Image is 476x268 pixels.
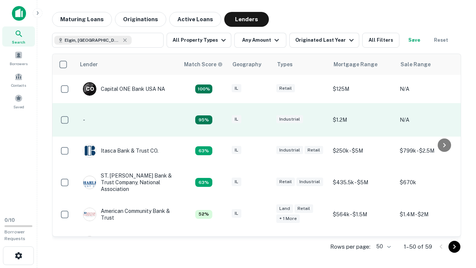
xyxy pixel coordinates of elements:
[329,229,396,257] td: $500k - $880.5k
[4,229,25,241] span: Borrower Requests
[195,146,212,155] div: Capitalize uses an advanced AI algorithm to match your search with the best lender. The match sco...
[224,12,269,27] button: Lenders
[276,204,293,213] div: Land
[329,54,396,75] th: Mortgage Range
[83,176,96,189] img: picture
[404,242,432,251] p: 1–50 of 59
[232,146,241,154] div: IL
[180,54,228,75] th: Capitalize uses an advanced AI algorithm to match your search with the best lender. The match sco...
[330,242,370,251] p: Rows per page:
[334,60,377,69] div: Mortgage Range
[401,60,431,69] div: Sale Range
[115,12,166,27] button: Originations
[396,137,463,165] td: $799k - $2.5M
[195,84,212,93] div: Capitalize uses an advanced AI algorithm to match your search with the best lender. The match sco...
[396,165,463,200] td: $670k
[12,39,25,45] span: Search
[276,115,303,124] div: Industrial
[52,12,112,27] button: Maturing Loans
[232,84,241,93] div: IL
[276,178,295,186] div: Retail
[289,33,359,48] button: Originated Last Year
[4,217,15,223] span: 0 / 10
[65,37,120,44] span: Elgin, [GEOGRAPHIC_DATA], [GEOGRAPHIC_DATA]
[329,103,396,137] td: $1.2M
[276,146,303,154] div: Industrial
[362,33,399,48] button: All Filters
[83,236,96,249] img: picture
[276,214,300,223] div: + 1 more
[329,165,396,200] td: $435.5k - $5M
[396,75,463,103] td: N/A
[329,137,396,165] td: $250k - $5M
[296,178,323,186] div: Industrial
[402,33,426,48] button: Save your search to get updates of matches that match your search criteria.
[11,82,26,88] span: Contacts
[2,70,35,90] a: Contacts
[80,60,98,69] div: Lender
[83,116,85,124] p: -
[83,82,165,96] div: Capital ONE Bank USA NA
[195,178,212,187] div: Capitalize uses an advanced AI algorithm to match your search with the best lender. The match sco...
[83,144,96,157] img: picture
[75,54,180,75] th: Lender
[195,115,212,124] div: Capitalize uses an advanced AI algorithm to match your search with the best lender. The match sco...
[232,60,261,69] div: Geography
[83,236,164,249] div: Republic Bank Of Chicago
[234,33,286,48] button: Any Amount
[83,144,158,157] div: Itasca Bank & Trust CO.
[232,115,241,124] div: IL
[195,210,212,219] div: Capitalize uses an advanced AI algorithm to match your search with the best lender. The match sco...
[232,209,241,218] div: IL
[83,208,96,221] img: picture
[83,172,172,193] div: ST. [PERSON_NAME] Bank & Trust Company, National Association
[169,12,221,27] button: Active Loans
[184,60,223,68] div: Capitalize uses an advanced AI algorithm to match your search with the best lender. The match sco...
[329,200,396,229] td: $564k - $1.5M
[329,75,396,103] td: $125M
[273,54,329,75] th: Types
[10,61,28,67] span: Borrowers
[232,178,241,186] div: IL
[167,33,231,48] button: All Property Types
[83,208,172,221] div: American Community Bank & Trust
[396,54,463,75] th: Sale Range
[295,204,313,213] div: Retail
[13,104,24,110] span: Saved
[2,26,35,47] a: Search
[2,91,35,111] a: Saved
[305,146,323,154] div: Retail
[429,33,453,48] button: Reset
[373,241,392,252] div: 50
[2,48,35,68] a: Borrowers
[396,103,463,137] td: N/A
[277,60,293,69] div: Types
[295,36,356,45] div: Originated Last Year
[396,200,463,229] td: $1.4M - $2M
[439,208,476,244] iframe: Chat Widget
[184,60,221,68] h6: Match Score
[12,6,26,21] img: capitalize-icon.png
[396,229,463,257] td: N/A
[276,84,295,93] div: Retail
[86,85,94,93] p: C O
[228,54,273,75] th: Geography
[448,241,460,253] button: Go to next page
